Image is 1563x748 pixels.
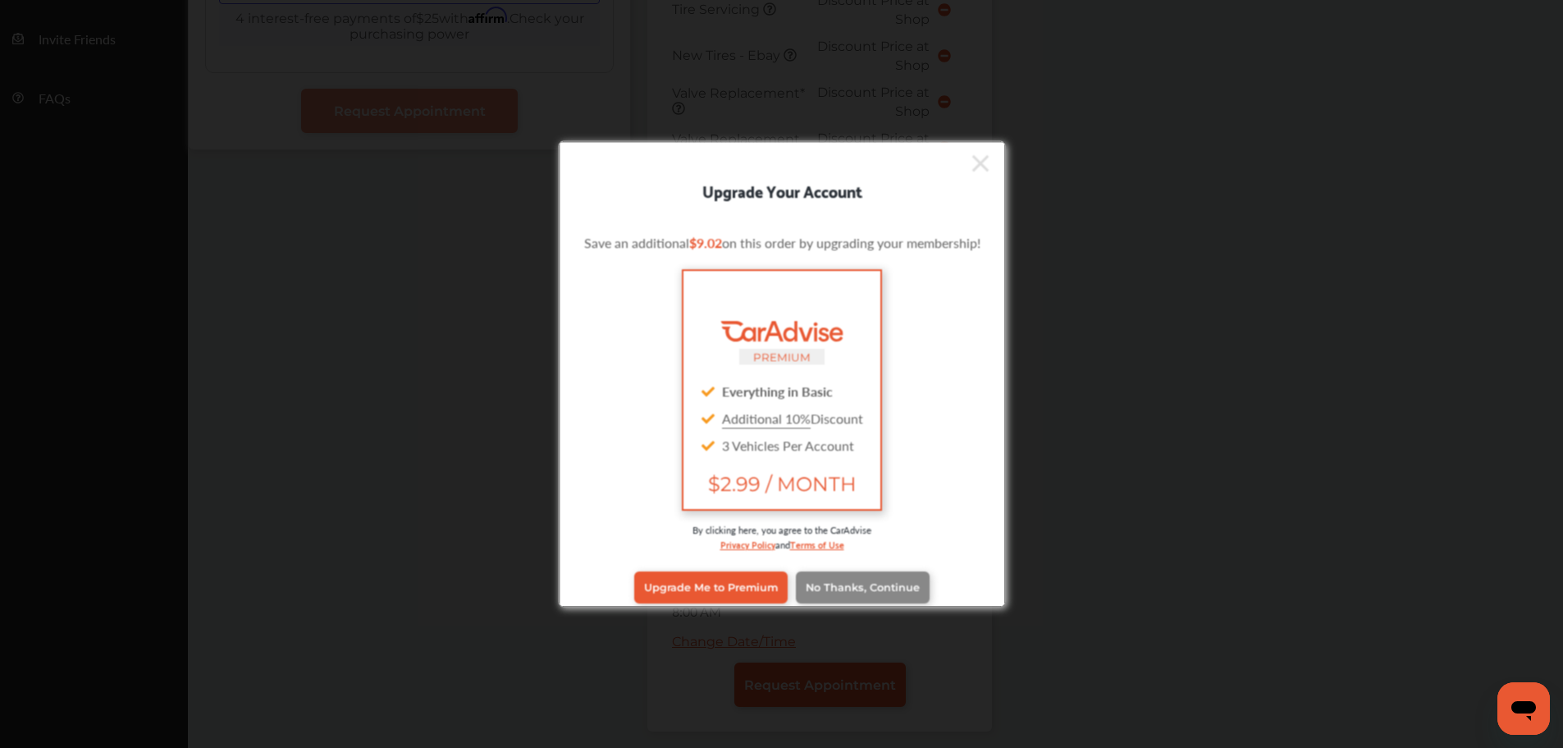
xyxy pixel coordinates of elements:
span: Discount [722,408,863,427]
span: No Thanks, Continue [805,581,919,594]
a: Upgrade Me to Premium [634,571,788,603]
a: Terms of Use [789,535,843,551]
div: 3 Vehicles Per Account [696,431,866,458]
span: $9.02 [688,232,721,251]
u: Additional 10% [722,408,811,427]
a: No Thanks, Continue [795,571,929,603]
span: Upgrade Me to Premium [644,581,778,594]
strong: Everything in Basic [722,381,833,400]
span: $2.99 / MONTH [696,471,866,495]
div: By clicking here, you agree to the CarAdvise and [583,522,980,567]
iframe: Button to launch messaging window [1497,682,1550,735]
small: PREMIUM [753,350,811,363]
p: Save an additional on this order by upgrading your membership! [583,232,980,251]
div: Upgrade Your Account [559,177,1004,203]
a: Privacy Policy [720,535,775,551]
